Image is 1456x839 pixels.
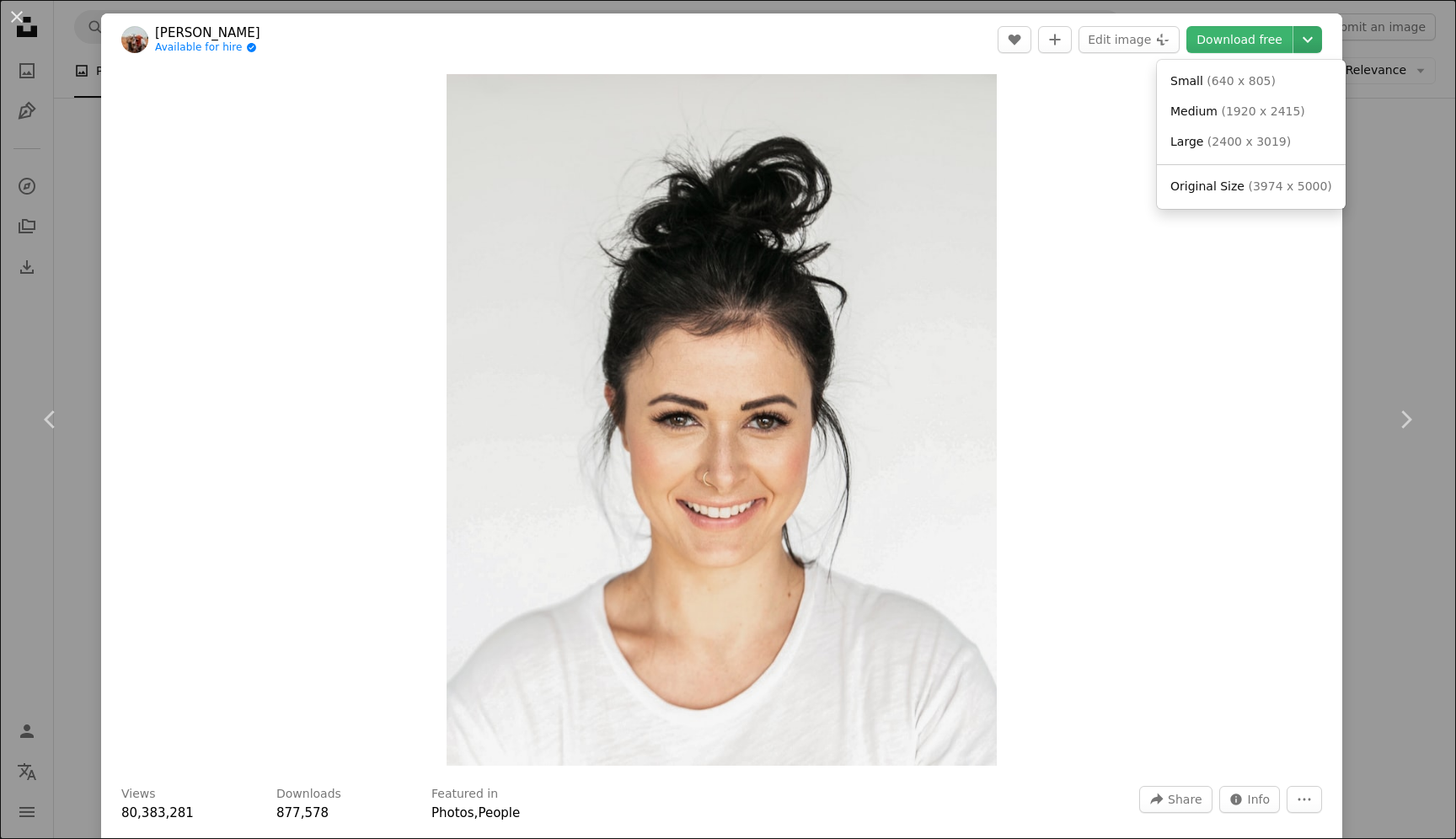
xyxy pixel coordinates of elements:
span: ( 1920 x 2415 ) [1221,104,1304,118]
span: Medium [1170,104,1218,118]
button: Choose download size [1293,26,1322,53]
div: Choose download size [1157,60,1346,209]
span: ( 2400 x 3019 ) [1207,135,1291,148]
span: Small [1170,74,1203,88]
span: Original Size [1170,179,1245,193]
span: ( 640 x 805 ) [1207,74,1276,88]
span: Large [1170,135,1203,148]
span: ( 3974 x 5000 ) [1248,179,1331,193]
